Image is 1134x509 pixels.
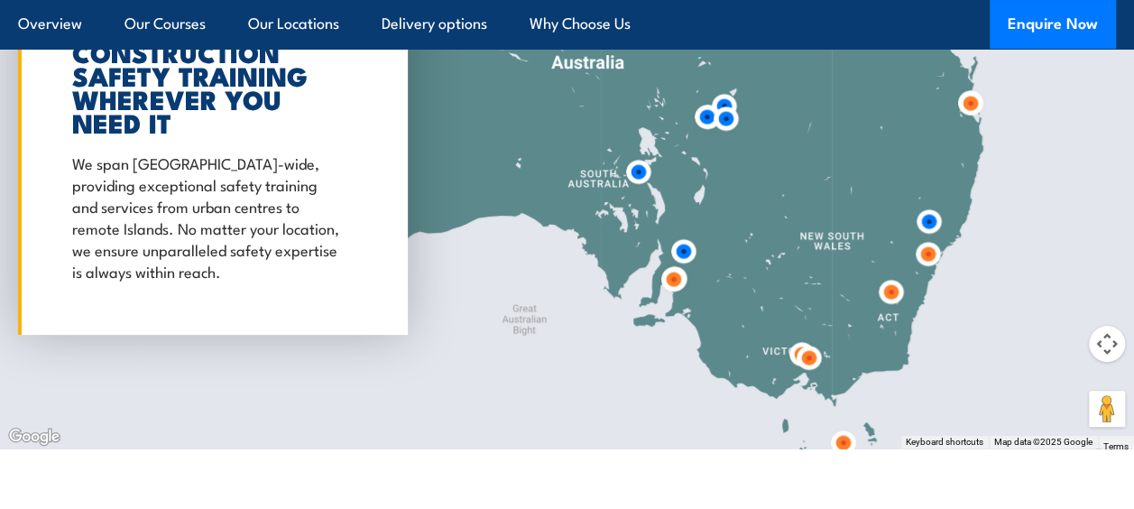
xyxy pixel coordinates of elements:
[72,152,345,282] p: We span [GEOGRAPHIC_DATA]-wide, providing exceptional safety training and services from urban cen...
[5,425,64,449] img: Google
[1089,391,1125,427] button: Drag Pegman onto the map to open Street View
[994,437,1093,447] span: Map data ©2025 Google
[72,40,345,134] h2: CONSTRUCTION SAFETY TRAINING WHEREVER YOU NEED IT
[1089,326,1125,362] button: Map camera controls
[5,425,64,449] a: Open this area in Google Maps (opens a new window)
[906,436,983,449] button: Keyboard shortcuts
[1103,441,1129,451] a: Terms (opens in new tab)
